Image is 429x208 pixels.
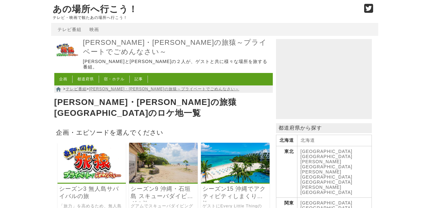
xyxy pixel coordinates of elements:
p: テレビ・映画で観たあの場所へ行こう！ [53,15,357,20]
a: 東野・岡村の旅猿～プライベートでごめんなさい～ シーズン9 沖縄・石垣島 スキューバダイビングの旅 [129,178,198,184]
a: [PERSON_NAME][GEOGRAPHIC_DATA] [301,169,353,180]
a: [GEOGRAPHIC_DATA] [301,180,353,185]
h2: 企画・エピソードを選んでください [54,127,273,138]
a: 企画 [59,77,67,81]
nav: > > [54,85,273,93]
th: 東北 [276,146,297,198]
a: 映画 [89,27,99,32]
a: シーズン9 沖縄・石垣島 スキューバダイビングの旅 [131,185,196,200]
h1: [PERSON_NAME]・[PERSON_NAME]の旅猿 [GEOGRAPHIC_DATA]のロケ地一覧 [54,95,273,120]
img: 東野・岡村の旅猿～プライベートでごめんなさい～ シーズン3 無人島サバイバルの旅 [57,143,126,183]
a: [PERSON_NAME]・[PERSON_NAME]の旅猿～プライベートでごめんなさい～ [83,38,271,56]
a: [GEOGRAPHIC_DATA] [301,149,353,154]
a: シーズン15 沖縄でアクティビティしまくりの旅 [203,185,268,200]
p: 都道府県から探す [276,123,372,133]
a: Twitter (@go_thesights) [364,8,373,13]
a: [GEOGRAPHIC_DATA] [301,154,353,159]
a: [PERSON_NAME][GEOGRAPHIC_DATA] [301,159,353,169]
p: [PERSON_NAME]と[PERSON_NAME]の２人が、ゲストと共に様々な場所を旅する番組。 [83,59,271,70]
a: [PERSON_NAME]・[PERSON_NAME]の旅猿～プライベートでごめんなさい～ [89,87,239,91]
a: 北海道 [301,138,315,143]
a: 都道府県 [77,77,94,81]
a: [GEOGRAPHIC_DATA] [301,200,353,205]
a: 東野・岡村の旅猿～プライベートでごめんなさい～ [54,59,80,64]
iframe: Advertisement [276,39,372,119]
th: 北海道 [276,135,297,146]
a: テレビ番組 [66,87,87,91]
img: 東野・岡村の旅猿～プライベートでごめんなさい～ [54,37,80,63]
a: 記事 [134,77,143,81]
a: シーズン3 無人島サバイバルの旅 [59,185,125,200]
a: あの場所へ行こう！ [53,4,138,14]
img: 東野・岡村の旅猿～プライベートでごめんなさい～ シーズン9 沖縄・石垣島 スキューバダイビングの旅 [129,143,198,183]
a: 宿・ホテル [104,77,125,81]
a: テレビ番組 [57,27,81,32]
a: [PERSON_NAME][GEOGRAPHIC_DATA] [301,185,353,195]
a: 東野・岡村の旅猿～プライベートでごめんなさい～ シーズン3 無人島サバイバルの旅 [57,178,126,184]
a: 東野・岡村の旅猿～プライベートでごめんなさい～ シーズン15 沖縄でアクティビティしまくりの旅 [201,178,270,184]
img: 東野・岡村の旅猿～プライベートでごめんなさい～ シーズン15 沖縄でアクティビティしまくりの旅 [201,143,270,183]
